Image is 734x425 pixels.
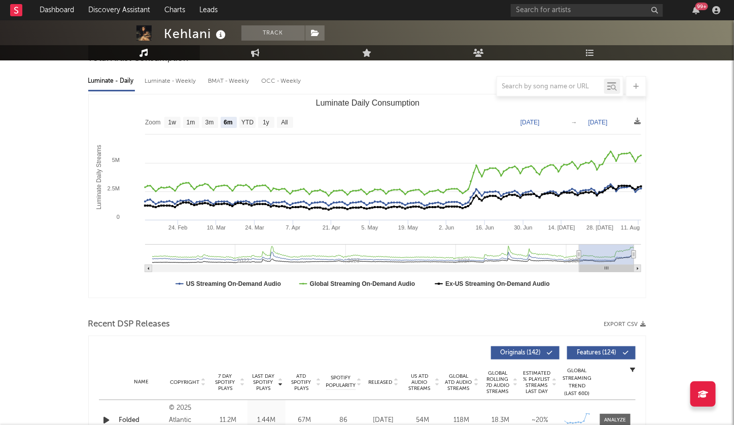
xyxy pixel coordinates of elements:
[186,119,195,126] text: 1m
[205,119,214,126] text: 3m
[439,224,454,231] text: 2. Jun
[88,73,135,90] div: Luminate - Daily
[692,6,700,14] button: 99+
[326,374,356,389] span: Spotify Popularity
[562,367,592,398] div: Global Streaming Trend (Last 60D)
[322,224,340,231] text: 21. Apr
[241,25,305,41] button: Track
[398,224,418,231] text: 19. May
[695,3,708,10] div: 99 +
[491,346,560,359] button: Originals(142)
[107,185,119,191] text: 2.5M
[571,119,577,126] text: →
[309,280,415,287] text: Global Streaming On-Demand Audio
[164,25,229,42] div: Kehlani
[119,378,164,386] div: Name
[89,94,646,298] svg: Luminate Daily Consumption
[621,224,640,231] text: 11. Aug
[497,83,604,91] input: Search by song name or URL
[170,379,199,385] span: Copyright
[262,73,302,90] div: OCC - Weekly
[548,224,575,231] text: 14. [DATE]
[604,321,646,328] button: Export CSV
[588,119,608,126] text: [DATE]
[445,373,473,391] span: Global ATD Audio Streams
[514,224,532,231] text: 30. Jun
[224,119,232,126] text: 6m
[316,99,420,107] text: Luminate Daily Consumption
[475,224,494,231] text: 16. Jun
[168,119,176,126] text: 1w
[498,350,544,356] span: Originals ( 142 )
[288,373,315,391] span: ATD Spotify Plays
[406,373,434,391] span: US ATD Audio Streams
[95,145,102,209] text: Luminate Daily Streams
[206,224,226,231] text: 10. Mar
[369,379,393,385] span: Released
[212,373,239,391] span: 7 Day Spotify Plays
[523,370,551,395] span: Estimated % Playlist Streams Last Day
[484,370,512,395] span: Global Rolling 7D Audio Streams
[445,280,550,287] text: Ex-US Streaming On-Demand Audio
[145,73,198,90] div: Luminate - Weekly
[361,224,378,231] text: 5. May
[116,214,119,220] text: 0
[281,119,288,126] text: All
[208,73,252,90] div: BMAT - Weekly
[250,373,277,391] span: Last Day Spotify Plays
[286,224,300,231] text: 7. Apr
[574,350,620,356] span: Features ( 124 )
[186,280,281,287] text: US Streaming On-Demand Audio
[511,4,663,17] input: Search for artists
[241,119,253,126] text: YTD
[567,346,636,359] button: Features(124)
[520,119,540,126] text: [DATE]
[145,119,161,126] text: Zoom
[112,157,119,163] text: 5M
[586,224,613,231] text: 28. [DATE]
[245,224,264,231] text: 24. Mar
[168,224,187,231] text: 24. Feb
[88,318,170,331] span: Recent DSP Releases
[263,119,269,126] text: 1y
